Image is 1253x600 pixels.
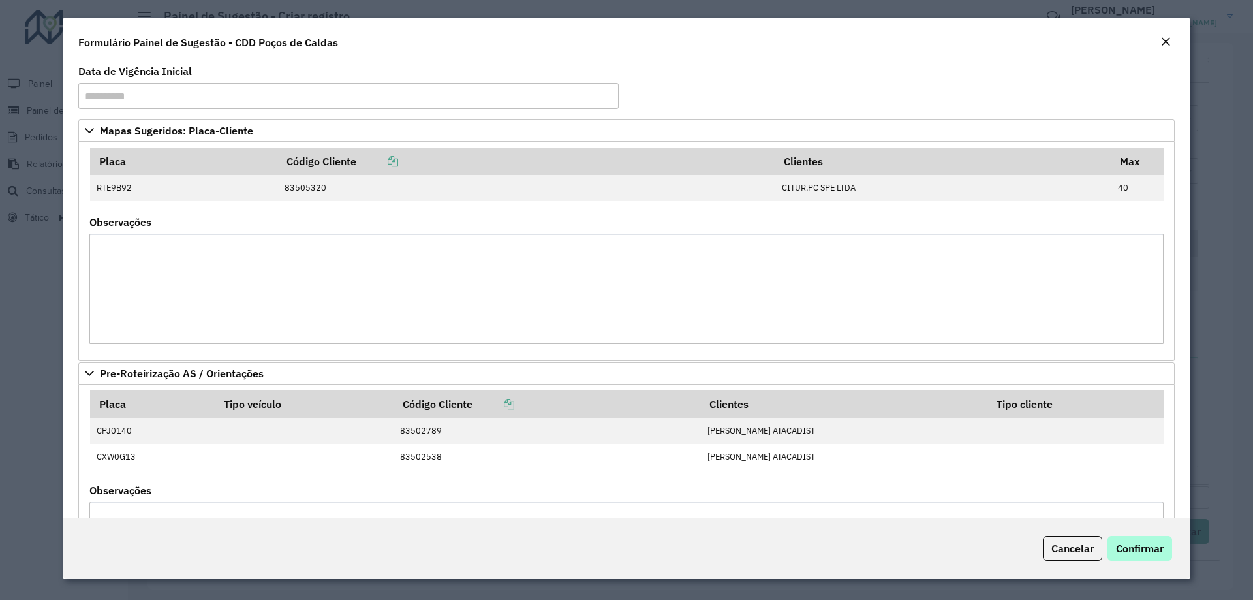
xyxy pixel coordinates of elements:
[90,175,278,201] td: RTE9B92
[394,418,700,444] td: 83502789
[100,125,253,136] span: Mapas Sugeridos: Placa-Cliente
[1111,175,1164,201] td: 40
[700,444,988,470] td: [PERSON_NAME] ATACADIST
[775,175,1111,201] td: CITUR.PC SPE LTDA
[472,398,514,411] a: Copiar
[394,390,700,418] th: Código Cliente
[356,155,398,168] a: Copiar
[394,444,700,470] td: 83502538
[90,390,215,418] th: Placa
[1160,37,1171,47] em: Fechar
[215,390,393,418] th: Tipo veículo
[100,368,264,379] span: Pre-Roteirização AS / Orientações
[89,482,151,498] label: Observações
[78,63,192,79] label: Data de Vigência Inicial
[1107,536,1172,561] button: Confirmar
[78,35,338,50] h4: Formulário Painel de Sugestão - CDD Poços de Caldas
[90,148,278,175] th: Placa
[1043,536,1102,561] button: Cancelar
[1116,542,1164,555] span: Confirmar
[78,362,1175,385] a: Pre-Roteirização AS / Orientações
[700,418,988,444] td: [PERSON_NAME] ATACADIST
[90,418,215,444] td: CPJ0140
[1051,542,1094,555] span: Cancelar
[278,175,775,201] td: 83505320
[78,142,1175,361] div: Mapas Sugeridos: Placa-Cliente
[78,119,1175,142] a: Mapas Sugeridos: Placa-Cliente
[278,148,775,175] th: Código Cliente
[700,390,988,418] th: Clientes
[988,390,1164,418] th: Tipo cliente
[1111,148,1164,175] th: Max
[89,214,151,230] label: Observações
[775,148,1111,175] th: Clientes
[1156,34,1175,51] button: Close
[90,444,215,470] td: CXW0G13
